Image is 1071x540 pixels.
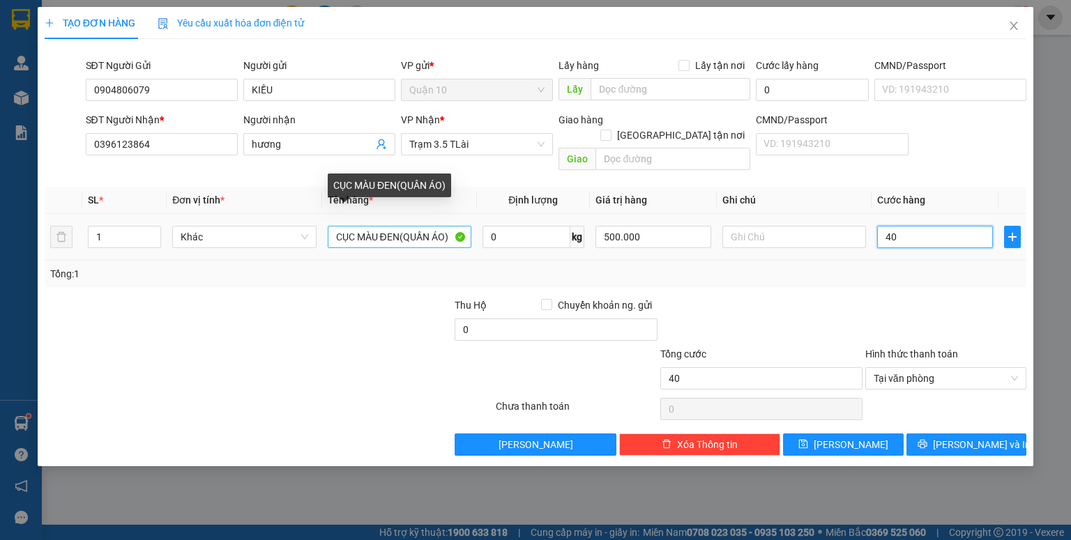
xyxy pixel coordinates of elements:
[455,433,616,456] button: [PERSON_NAME]
[877,194,925,206] span: Cước hàng
[874,368,1018,389] span: Tại văn phòng
[552,298,658,313] span: Chuyển khoản ng. gửi
[933,437,1031,452] span: [PERSON_NAME] và In
[756,60,819,71] label: Cước lấy hàng
[865,348,958,360] label: Hình thức thanh toán
[612,128,750,143] span: [GEOGRAPHIC_DATA] tận nơi
[1005,231,1020,242] span: plus
[595,226,711,248] input: 0
[328,226,471,248] input: VD: Bàn, Ghế
[45,18,54,28] span: plus
[409,79,545,100] span: Quận 10
[1004,226,1021,248] button: plus
[906,433,1027,456] button: printer[PERSON_NAME] và In
[508,194,558,206] span: Định lượng
[559,78,591,100] span: Lấy
[181,226,307,247] span: Khác
[874,58,1026,73] div: CMND/Passport
[50,226,73,248] button: delete
[660,348,706,360] span: Tổng cước
[591,78,750,100] input: Dọc đường
[499,437,573,452] span: [PERSON_NAME]
[677,437,738,452] span: Xóa Thông tin
[455,300,487,311] span: Thu Hộ
[376,139,387,150] span: user-add
[559,60,599,71] span: Lấy hàng
[722,226,866,248] input: Ghi Chú
[494,399,658,423] div: Chưa thanh toán
[717,187,872,214] th: Ghi chú
[756,112,908,128] div: CMND/Passport
[172,194,225,206] span: Đơn vị tính
[86,112,238,128] div: SĐT Người Nhận
[619,433,780,456] button: deleteXóa Thông tin
[328,173,451,197] div: CỤC MÀU ĐEN(QUẦN ÁO)
[690,58,750,73] span: Lấy tận nơi
[158,18,169,29] img: icon
[86,58,238,73] div: SĐT Người Gửi
[814,437,888,452] span: [PERSON_NAME]
[662,439,671,450] span: delete
[401,58,553,73] div: VP gửi
[994,7,1033,46] button: Close
[1008,20,1019,31] span: close
[158,17,305,29] span: Yêu cầu xuất hóa đơn điện tử
[401,114,440,125] span: VP Nhận
[45,17,135,29] span: TẠO ĐƠN HÀNG
[88,194,99,206] span: SL
[756,79,869,101] input: Cước lấy hàng
[798,439,808,450] span: save
[409,134,545,155] span: Trạm 3.5 TLài
[595,194,647,206] span: Giá trị hàng
[243,112,395,128] div: Người nhận
[559,114,603,125] span: Giao hàng
[50,266,414,281] div: Tổng: 1
[595,148,750,170] input: Dọc đường
[570,226,584,248] span: kg
[918,439,927,450] span: printer
[243,58,395,73] div: Người gửi
[783,433,904,456] button: save[PERSON_NAME]
[559,148,595,170] span: Giao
